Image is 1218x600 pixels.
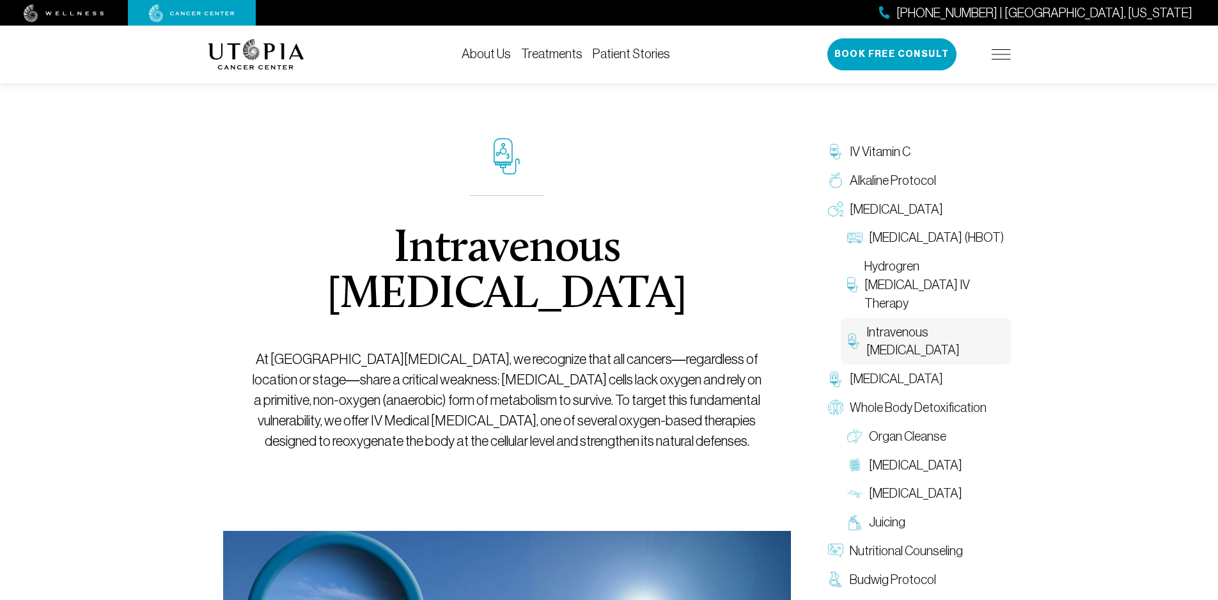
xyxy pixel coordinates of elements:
[869,513,905,532] span: Juicing
[149,4,235,22] img: cancer center
[822,166,1011,195] a: Alkaline Protocol
[827,38,956,70] button: Book Free Consult
[847,457,863,473] img: Colon Therapy
[462,47,511,61] a: About Us
[869,456,962,475] span: [MEDICAL_DATA]
[828,144,843,159] img: IV Vitamin C
[252,349,761,451] p: At [GEOGRAPHIC_DATA][MEDICAL_DATA], we recognize that all cancers—regardless of location or stage...
[847,486,863,501] img: Lymphatic Massage
[841,318,1011,365] a: Intravenous [MEDICAL_DATA]
[841,252,1011,317] a: Hydrogren [MEDICAL_DATA] IV Therapy
[521,47,582,61] a: Treatments
[822,393,1011,422] a: Whole Body Detoxification
[850,171,936,190] span: Alkaline Protocol
[252,226,761,319] h1: Intravenous [MEDICAL_DATA]
[828,201,843,217] img: Oxygen Therapy
[869,484,962,503] span: [MEDICAL_DATA]
[879,4,1192,22] a: [PHONE_NUMBER] | [GEOGRAPHIC_DATA], [US_STATE]
[822,138,1011,166] a: IV Vitamin C
[494,138,520,175] img: icon
[841,223,1011,252] a: [MEDICAL_DATA] (HBOT)
[828,543,843,558] img: Nutritional Counseling
[850,399,987,417] span: Whole Body Detoxification
[841,479,1011,508] a: [MEDICAL_DATA]
[869,427,946,446] span: Organ Cleanse
[847,333,861,349] img: Intravenous Ozone Therapy
[24,4,104,22] img: wellness
[822,565,1011,594] a: Budwig Protocol
[850,143,910,161] span: IV Vitamin C
[864,257,1004,312] span: Hydrogren [MEDICAL_DATA] IV Therapy
[822,365,1011,393] a: [MEDICAL_DATA]
[828,173,843,188] img: Alkaline Protocol
[841,422,1011,451] a: Organ Cleanse
[869,228,1004,247] span: [MEDICAL_DATA] (HBOT)
[828,400,843,415] img: Whole Body Detoxification
[847,230,863,246] img: Hyperbaric Oxygen Therapy (HBOT)
[847,277,858,292] img: Hydrogren Peroxide IV Therapy
[822,537,1011,565] a: Nutritional Counseling
[850,200,943,219] span: [MEDICAL_DATA]
[841,508,1011,537] a: Juicing
[847,515,863,530] img: Juicing
[850,542,963,560] span: Nutritional Counseling
[866,323,1004,360] span: Intravenous [MEDICAL_DATA]
[850,370,943,388] span: [MEDICAL_DATA]
[593,47,670,61] a: Patient Stories
[850,571,936,589] span: Budwig Protocol
[208,39,304,70] img: logo
[828,572,843,587] img: Budwig Protocol
[822,195,1011,224] a: [MEDICAL_DATA]
[847,429,863,444] img: Organ Cleanse
[841,451,1011,480] a: [MEDICAL_DATA]
[828,372,843,387] img: Chelation Therapy
[896,4,1192,22] span: [PHONE_NUMBER] | [GEOGRAPHIC_DATA], [US_STATE]
[992,49,1011,59] img: icon-hamburger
